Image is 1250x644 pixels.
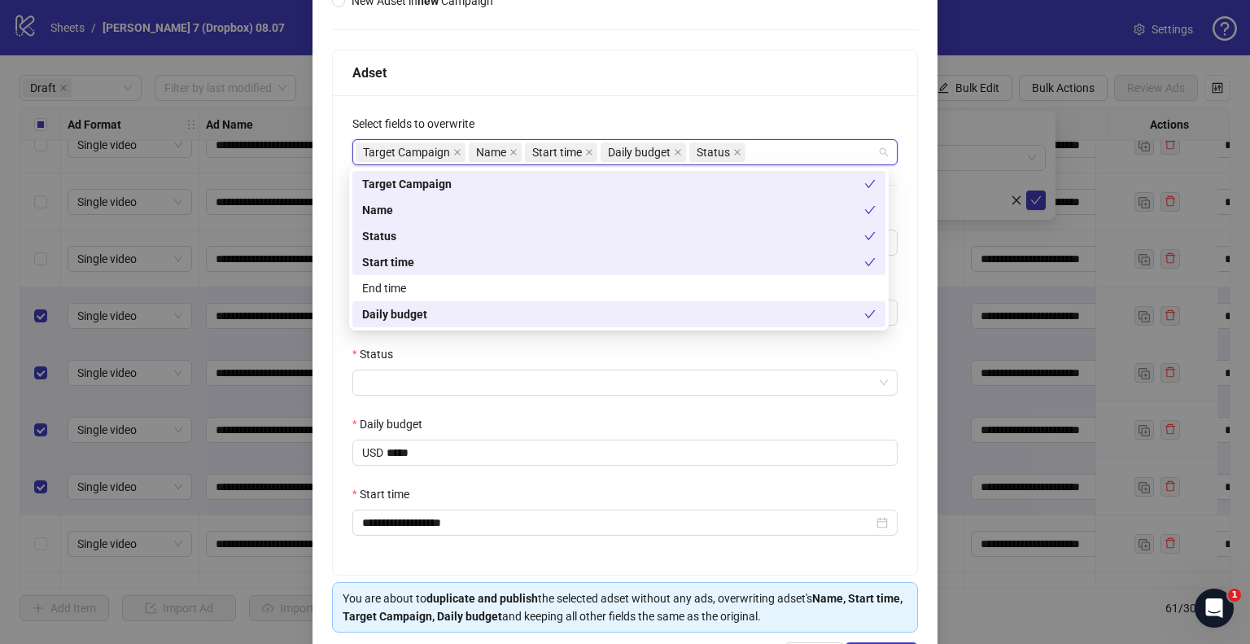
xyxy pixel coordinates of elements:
[352,63,898,83] div: Adset
[697,143,730,161] span: Status
[352,275,885,301] div: End time
[601,142,686,162] span: Daily budget
[532,143,582,161] span: Start time
[1195,589,1234,628] iframe: Intercom live chat
[453,148,461,156] span: close
[689,142,745,162] span: Status
[343,589,907,625] div: You are about to the selected adset without any ads, overwriting adset's and keeping all other fi...
[864,230,876,242] span: check
[362,227,864,245] div: Status
[343,592,903,623] strong: Name, Start time, Target Campaign, Daily budget
[362,201,864,219] div: Name
[864,178,876,190] span: check
[585,148,593,156] span: close
[362,175,864,193] div: Target Campaign
[352,415,433,433] label: Daily budget
[363,143,450,161] span: Target Campaign
[352,171,885,197] div: Target Campaign
[387,440,897,465] input: Daily budget
[426,592,538,605] strong: duplicate and publish
[352,197,885,223] div: Name
[362,305,864,323] div: Daily budget
[352,249,885,275] div: Start time
[352,115,485,133] label: Select fields to overwrite
[352,485,420,503] label: Start time
[469,142,522,162] span: Name
[864,309,876,320] span: check
[352,223,885,249] div: Status
[864,204,876,216] span: check
[864,256,876,268] span: check
[356,142,465,162] span: Target Campaign
[674,148,682,156] span: close
[608,143,671,161] span: Daily budget
[362,514,873,532] input: Start time
[733,148,741,156] span: close
[352,301,885,327] div: Daily budget
[525,142,597,162] span: Start time
[509,148,518,156] span: close
[352,345,404,363] label: Status
[362,279,876,297] div: End time
[1228,589,1241,602] span: 1
[476,143,506,161] span: Name
[362,253,864,271] div: Start time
